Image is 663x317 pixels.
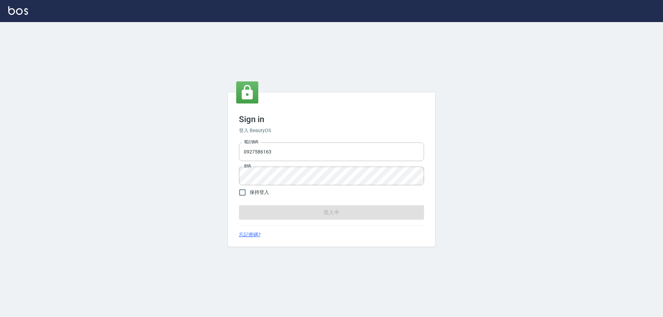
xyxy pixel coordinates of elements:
label: 電話號碼 [244,139,258,145]
label: 密碼 [244,164,251,169]
h6: 登入 BeautyOS [239,127,424,134]
img: Logo [8,6,28,15]
span: 保持登入 [250,189,269,196]
h3: Sign in [239,115,424,124]
a: 忘記密碼? [239,231,261,238]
